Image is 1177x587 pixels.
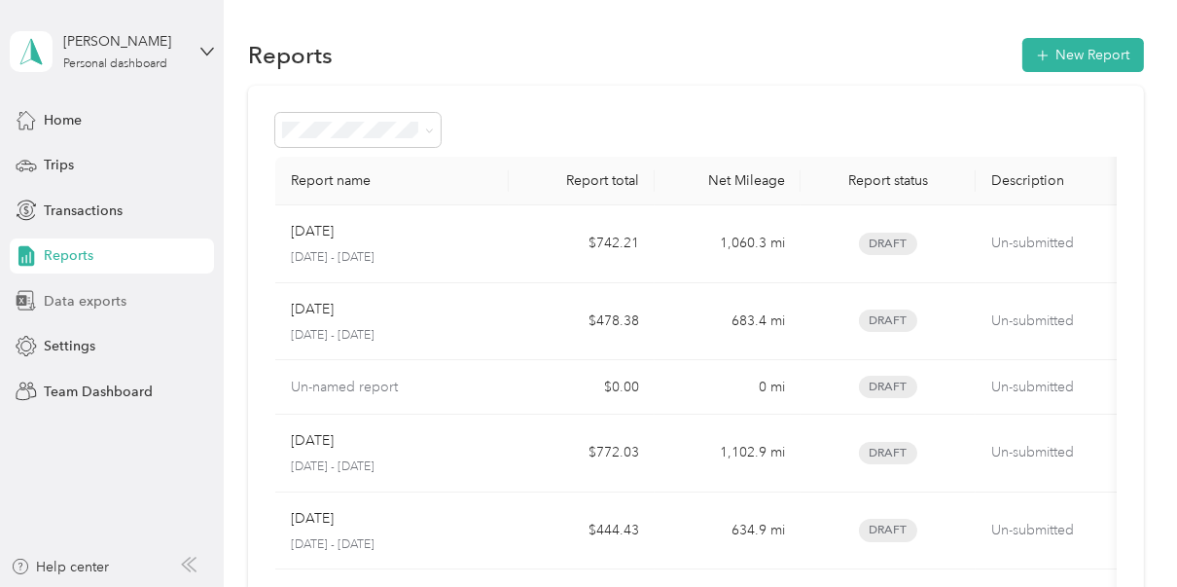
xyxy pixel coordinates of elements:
[44,336,95,356] span: Settings
[655,283,801,361] td: 683.4 mi
[291,508,334,530] p: [DATE]
[509,157,655,205] th: Report total
[509,205,655,283] td: $742.21
[509,360,655,415] td: $0.00
[44,155,74,175] span: Trips
[509,493,655,570] td: $444.43
[248,45,333,65] h1: Reports
[859,233,917,255] span: Draft
[859,376,917,398] span: Draft
[509,415,655,493] td: $772.03
[44,110,82,130] span: Home
[291,536,493,554] p: [DATE] - [DATE]
[44,291,126,312] span: Data exports
[291,430,334,452] p: [DATE]
[63,58,167,70] div: Personal dashboard
[991,233,1155,254] p: Un-submitted
[655,493,801,570] td: 634.9 mi
[291,459,493,476] p: [DATE] - [DATE]
[11,557,110,577] button: Help center
[655,415,801,493] td: 1,102.9 mi
[859,310,917,332] span: Draft
[44,245,93,266] span: Reports
[44,382,153,402] span: Team Dashboard
[291,327,493,345] p: [DATE] - [DATE]
[291,249,493,267] p: [DATE] - [DATE]
[991,311,1155,332] p: Un-submitted
[655,205,801,283] td: 1,060.3 mi
[1022,38,1144,72] button: New Report
[859,442,917,464] span: Draft
[1068,478,1177,587] iframe: Everlance-gr Chat Button Frame
[655,360,801,415] td: 0 mi
[44,201,123,221] span: Transactions
[991,377,1155,398] p: Un-submitted
[859,519,917,541] span: Draft
[291,299,334,320] p: [DATE]
[816,172,960,189] div: Report status
[655,157,801,205] th: Net Mileage
[509,283,655,361] td: $478.38
[291,377,398,398] p: Un-named report
[991,442,1155,463] p: Un-submitted
[291,221,334,242] p: [DATE]
[275,157,509,205] th: Report name
[976,157,1170,205] th: Description
[63,31,185,52] div: [PERSON_NAME]
[991,520,1155,541] p: Un-submitted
